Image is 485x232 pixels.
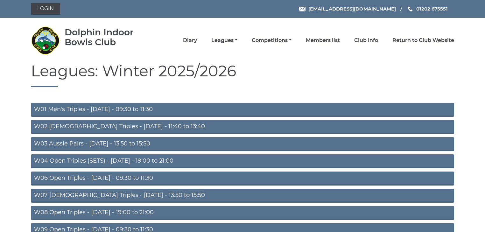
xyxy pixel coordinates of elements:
[183,37,197,44] a: Diary
[308,6,396,12] span: [EMAIL_ADDRESS][DOMAIN_NAME]
[31,172,454,186] a: W06 Open Triples - [DATE] - 09:30 to 11:30
[31,103,454,117] a: W01 Men's Triples - [DATE] - 09:30 to 11:30
[299,7,306,11] img: Email
[408,6,412,11] img: Phone us
[31,3,60,15] a: Login
[252,37,292,44] a: Competitions
[392,37,454,44] a: Return to Club Website
[31,189,454,203] a: W07 [DEMOGRAPHIC_DATA] Triples - [DATE] - 13:50 to 15:50
[416,6,448,12] span: 01202 675551
[354,37,378,44] a: Club Info
[31,63,454,87] h1: Leagues: Winter 2025/2026
[31,154,454,168] a: W04 Open Triples (SETS) - [DATE] - 19:00 to 21:00
[31,120,454,134] a: W02 [DEMOGRAPHIC_DATA] Triples - [DATE] - 11:40 to 13:40
[31,26,60,55] img: Dolphin Indoor Bowls Club
[306,37,340,44] a: Members list
[211,37,237,44] a: Leagues
[299,5,396,12] a: Email [EMAIL_ADDRESS][DOMAIN_NAME]
[31,137,454,151] a: W03 Aussie Pairs - [DATE] - 13:50 to 15:50
[65,27,152,47] div: Dolphin Indoor Bowls Club
[407,5,448,12] a: Phone us 01202 675551
[31,206,454,220] a: W08 Open Triples - [DATE] - 19:00 to 21:00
